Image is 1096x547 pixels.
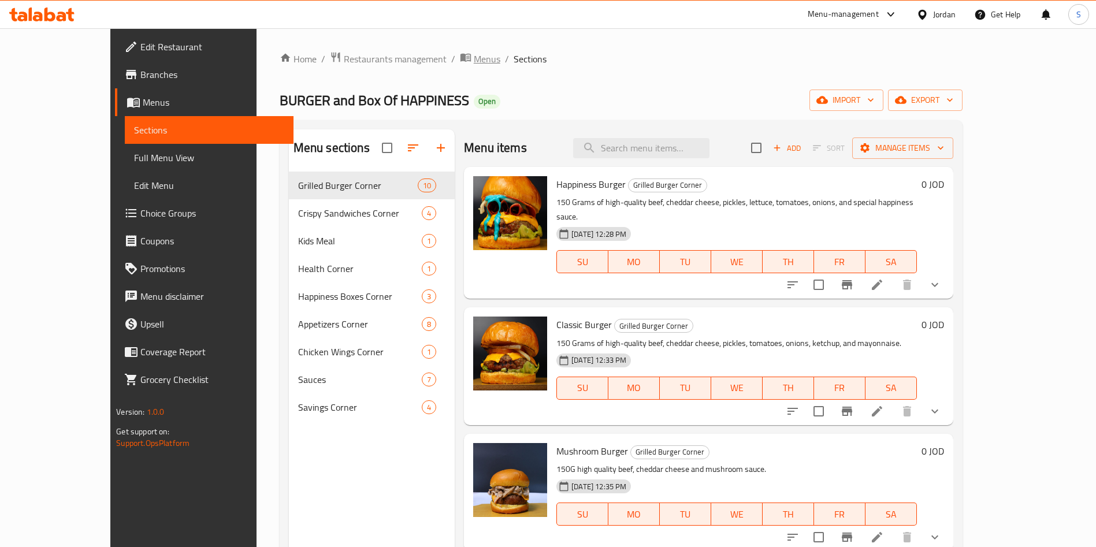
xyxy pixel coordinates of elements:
[298,400,422,414] span: Savings Corner
[865,503,917,526] button: SA
[664,254,707,270] span: TU
[116,424,169,439] span: Get support on:
[819,506,861,523] span: FR
[630,445,709,459] div: Grilled Burger Corner
[921,397,949,425] button: show more
[289,338,455,366] div: Chicken Wings Corner1
[928,404,942,418] svg: Show Choices
[928,278,942,292] svg: Show Choices
[140,262,284,276] span: Promotions
[422,347,436,358] span: 1
[893,271,921,299] button: delete
[289,199,455,227] div: Crispy Sandwiches Corner4
[298,178,418,192] div: Grilled Burger Corner
[922,443,944,459] h6: 0 JOD
[870,506,912,523] span: SA
[933,8,956,21] div: Jordan
[298,317,422,331] div: Appetizers Corner
[767,254,809,270] span: TH
[140,289,284,303] span: Menu disclaimer
[422,319,436,330] span: 8
[289,282,455,310] div: Happiness Boxes Corner3
[289,366,455,393] div: Sauces7
[125,116,293,144] a: Sections
[814,250,865,273] button: FR
[615,319,693,333] span: Grilled Burger Corner
[819,93,874,107] span: import
[134,151,284,165] span: Full Menu View
[556,195,916,224] p: 150 Grams of high-quality beef, cheddar cheese, pickles, lettuce, tomatoes, onions, and special h...
[344,52,447,66] span: Restaurants management
[422,206,436,220] div: items
[922,176,944,192] h6: 0 JOD
[298,345,422,359] span: Chicken Wings Corner
[888,90,963,111] button: export
[422,291,436,302] span: 3
[451,52,455,66] li: /
[115,88,293,116] a: Menus
[767,506,809,523] span: TH
[147,404,165,419] span: 1.0.0
[134,178,284,192] span: Edit Menu
[628,178,707,192] div: Grilled Burger Corner
[870,278,884,292] a: Edit menu item
[422,263,436,274] span: 1
[125,172,293,199] a: Edit Menu
[614,319,693,333] div: Grilled Burger Corner
[870,254,912,270] span: SA
[280,87,469,113] span: BURGER and Box Of HAPPINESS
[763,250,814,273] button: TH
[716,379,758,396] span: WE
[115,61,293,88] a: Branches
[330,51,447,66] a: Restaurants management
[613,254,655,270] span: MO
[556,442,628,460] span: Mushroom Burger
[115,366,293,393] a: Grocery Checklist
[293,139,370,157] h2: Menu sections
[861,141,944,155] span: Manage items
[763,377,814,400] button: TH
[298,373,422,386] span: Sauces
[562,379,604,396] span: SU
[807,273,831,297] span: Select to update
[418,178,436,192] div: items
[664,506,707,523] span: TU
[809,90,883,111] button: import
[422,208,436,219] span: 4
[422,400,436,414] div: items
[608,377,660,400] button: MO
[819,379,861,396] span: FR
[808,8,879,21] div: Menu-management
[140,40,284,54] span: Edit Restaurant
[143,95,284,109] span: Menus
[833,397,861,425] button: Branch-specific-item
[716,254,758,270] span: WE
[870,379,912,396] span: SA
[562,506,604,523] span: SU
[716,506,758,523] span: WE
[573,138,709,158] input: search
[852,137,953,159] button: Manage items
[280,52,317,66] a: Home
[711,377,763,400] button: WE
[298,262,422,276] span: Health Corner
[298,234,422,248] span: Kids Meal
[422,234,436,248] div: items
[115,227,293,255] a: Coupons
[1076,8,1081,21] span: S
[140,345,284,359] span: Coverage Report
[631,445,709,459] span: Grilled Burger Corner
[893,397,921,425] button: delete
[814,503,865,526] button: FR
[289,393,455,421] div: Savings Corner4
[427,134,455,162] button: Add section
[807,399,831,423] span: Select to update
[928,530,942,544] svg: Show Choices
[814,377,865,400] button: FR
[140,68,284,81] span: Branches
[289,255,455,282] div: Health Corner1
[289,167,455,426] nav: Menu sections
